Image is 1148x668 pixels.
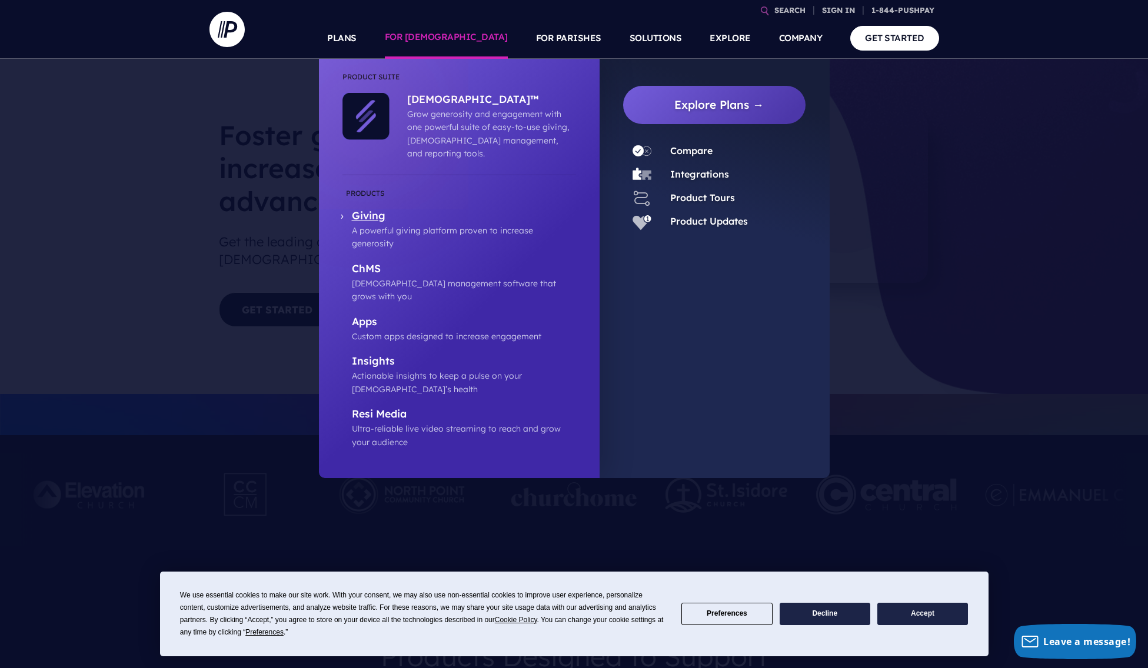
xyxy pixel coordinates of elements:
a: FOR PARISHES [536,18,601,59]
a: Resi Media Ultra-reliable live video streaming to reach and grow your audience [342,408,576,449]
a: COMPANY [779,18,823,59]
div: We use essential cookies to make our site work. With your consent, we may also use non-essential ... [180,589,667,639]
button: Preferences [681,603,772,626]
a: PLANS [327,18,357,59]
p: ChMS [352,262,576,277]
span: Leave a message! [1043,635,1130,648]
p: Giving [352,209,576,224]
a: Compare [670,145,713,156]
a: Integrations [670,168,729,180]
p: [DEMOGRAPHIC_DATA]™ [407,93,570,108]
a: Product Updates [670,215,748,227]
a: GET STARTED [850,26,939,50]
a: EXPLORE [710,18,751,59]
a: Compare - Icon [623,142,661,161]
img: ChurchStaq™ - Icon [342,93,390,140]
a: FOR [DEMOGRAPHIC_DATA] [385,18,508,59]
p: Custom apps designed to increase engagement [352,330,576,343]
a: Product Updates - Icon [623,212,661,231]
img: Product Tours - Icon [633,189,651,208]
p: Insights [352,355,576,369]
li: Product Suite [342,71,576,93]
p: A powerful giving platform proven to increase generosity [352,224,576,250]
a: Explore Plans → [633,86,806,124]
div: Cookie Consent Prompt [160,572,989,656]
span: Cookie Policy [495,616,537,624]
a: Apps Custom apps designed to increase engagement [342,315,576,343]
button: Decline [780,603,870,626]
a: ChMS [DEMOGRAPHIC_DATA] management software that grows with you [342,262,576,303]
img: Product Updates - Icon [633,212,651,231]
img: Compare - Icon [633,142,651,161]
p: [DEMOGRAPHIC_DATA] management software that grows with you [352,277,576,303]
img: Integrations - Icon [633,165,651,184]
button: Leave a message! [1014,624,1136,659]
a: Insights Actionable insights to keep a pulse on your [DEMOGRAPHIC_DATA]’s health [342,355,576,396]
p: Grow generosity and engagement with one powerful suite of easy-to-use giving, [DEMOGRAPHIC_DATA] ... [407,108,570,161]
span: Preferences [245,628,284,636]
p: Apps [352,315,576,330]
p: Ultra-reliable live video streaming to reach and grow your audience [352,422,576,449]
a: Product Tours - Icon [623,189,661,208]
a: Product Tours [670,192,735,203]
button: Accept [877,603,968,626]
a: Giving A powerful giving platform proven to increase generosity [342,187,576,250]
a: SOLUTIONS [630,18,682,59]
a: [DEMOGRAPHIC_DATA]™ Grow generosity and engagement with one powerful suite of easy-to-use giving,... [390,93,570,161]
p: Actionable insights to keep a pulse on your [DEMOGRAPHIC_DATA]’s health [352,369,576,396]
a: Integrations - Icon [623,165,661,184]
p: Resi Media [352,408,576,422]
